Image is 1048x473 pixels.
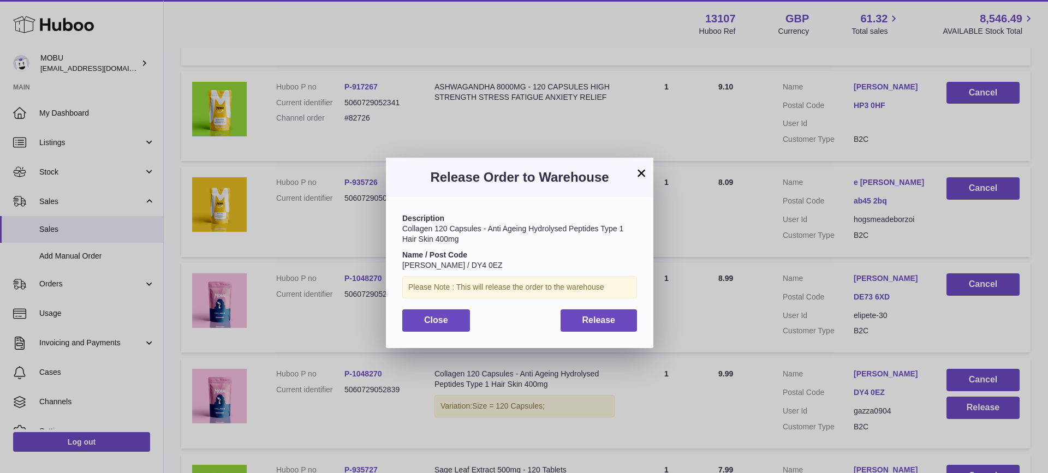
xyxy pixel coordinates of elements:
span: Collagen 120 Capsules - Anti Ageing Hydrolysed Peptides Type 1 Hair Skin 400mg [402,224,623,243]
button: Close [402,309,470,332]
span: [PERSON_NAME] / DY4 0EZ [402,261,503,270]
h3: Release Order to Warehouse [402,169,637,186]
strong: Description [402,214,444,223]
span: Release [582,315,616,325]
button: × [635,166,648,179]
div: Please Note : This will release the order to the warehouse [402,276,637,298]
button: Release [561,309,638,332]
span: Close [424,315,448,325]
strong: Name / Post Code [402,250,467,259]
